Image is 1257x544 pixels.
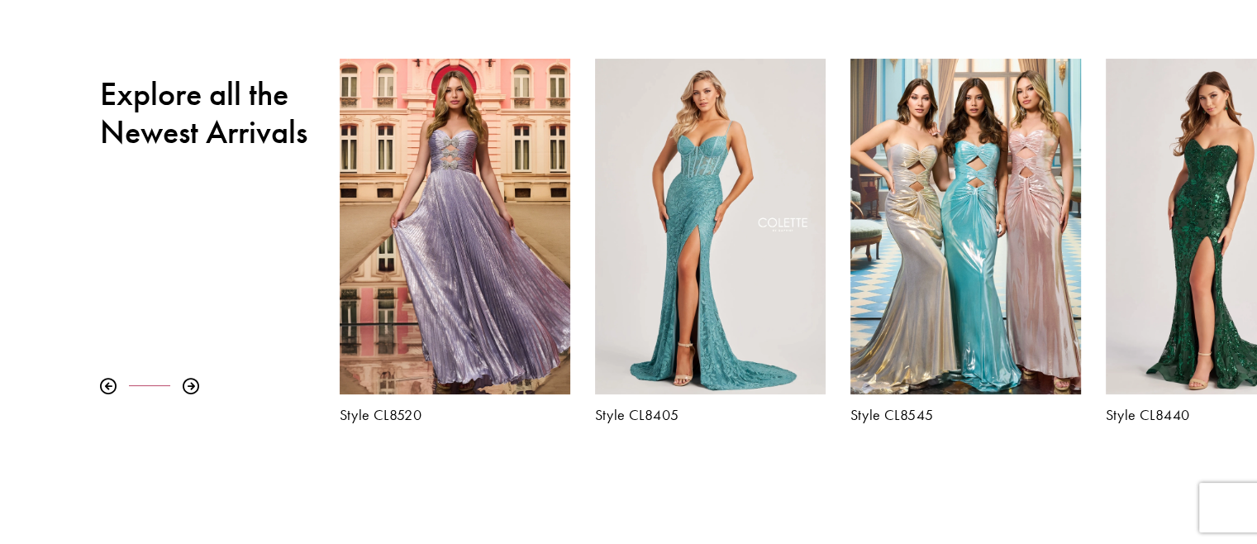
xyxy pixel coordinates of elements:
a: Visit Colette by Daphne Style No. CL8545 Page [850,59,1081,394]
a: Style CL8520 [340,407,570,423]
h5: Style CL8545 [850,407,1081,423]
a: Visit Colette by Daphne Style No. CL8520 Page [340,59,570,394]
a: Visit Colette by Daphne Style No. CL8405 Page [595,59,826,394]
div: Colette by Daphne Style No. CL8520 [327,46,583,436]
div: Colette by Daphne Style No. CL8545 [838,46,1093,436]
h2: Explore all the Newest Arrivals [100,75,315,151]
a: Style CL8405 [595,407,826,423]
div: Colette by Daphne Style No. CL8405 [583,46,838,436]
